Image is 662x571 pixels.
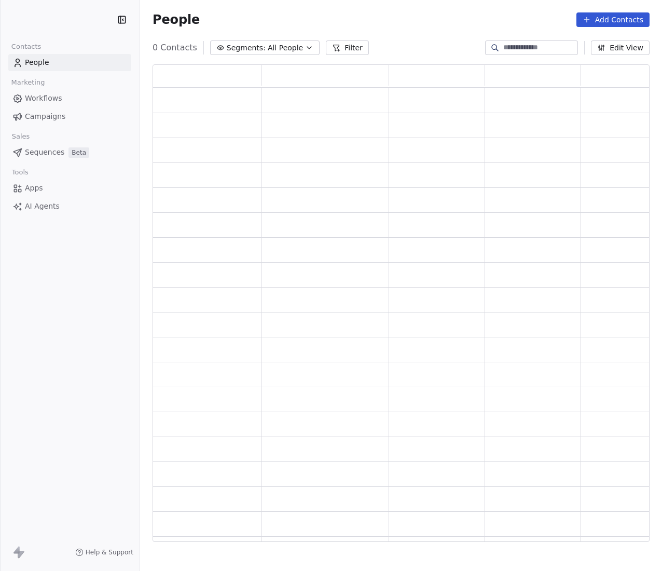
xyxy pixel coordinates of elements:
[8,198,131,215] a: AI Agents
[268,43,303,53] span: All People
[7,75,49,90] span: Marketing
[8,144,131,161] a: SequencesBeta
[25,93,62,104] span: Workflows
[25,183,43,194] span: Apps
[75,548,133,556] a: Help & Support
[153,42,197,54] span: 0 Contacts
[227,43,266,53] span: Segments:
[591,40,650,55] button: Edit View
[326,40,369,55] button: Filter
[576,12,650,27] button: Add Contacts
[25,111,65,122] span: Campaigns
[8,90,131,107] a: Workflows
[7,165,33,180] span: Tools
[8,180,131,197] a: Apps
[25,201,60,212] span: AI Agents
[8,108,131,125] a: Campaigns
[25,147,64,158] span: Sequences
[25,57,49,68] span: People
[68,147,89,158] span: Beta
[7,129,34,144] span: Sales
[7,39,46,55] span: Contacts
[153,12,200,28] span: People
[8,54,131,71] a: People
[86,548,133,556] span: Help & Support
